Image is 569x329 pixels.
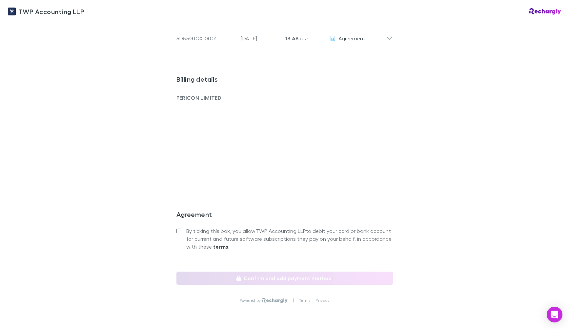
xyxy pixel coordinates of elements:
img: Rechargly Logo [529,8,561,15]
span: TWP Accounting LLP [18,7,84,16]
iframe: Secure address input frame [175,106,394,180]
img: Rechargly Logo [262,298,287,303]
div: 5D55GJQX-0001 [176,34,235,42]
strong: terms [213,243,229,250]
p: | [293,298,294,303]
button: Confirm and add payment method [176,272,393,285]
p: PERICON LIMITED [176,94,285,102]
span: GBP [300,36,308,41]
div: 5D55GJQX-0001[DATE]18.48 GBPAgreement [171,23,398,49]
p: Powered by [240,298,262,303]
div: Open Intercom Messenger [547,307,562,322]
a: Privacy [315,298,329,303]
p: [DATE] [241,34,280,42]
span: 18.48 [285,35,299,42]
h3: Agreement [176,210,393,221]
img: TWP Accounting LLP's Logo [8,8,16,15]
a: Terms [299,298,310,303]
h3: Billing details [176,75,393,86]
span: Agreement [338,35,365,41]
span: By ticking this box, you allow TWP Accounting LLP to debit your card or bank account for current ... [186,227,393,251]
